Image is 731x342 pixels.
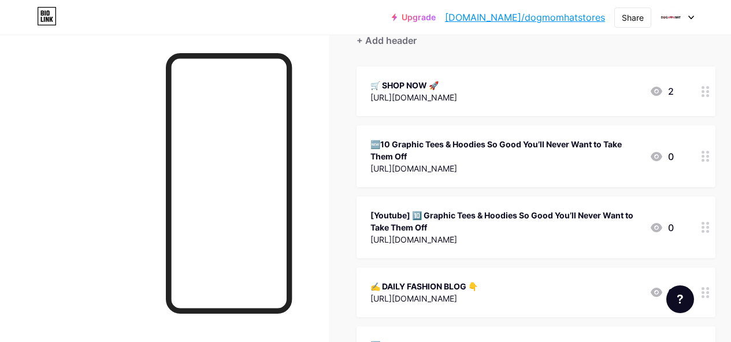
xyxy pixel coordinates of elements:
[370,138,640,162] div: 🆕10 Graphic Tees & Hoodies So Good You’ll Never Want to Take Them Off
[370,280,478,292] div: ✍ DAILY FASHION BLOG 👇
[370,162,640,174] div: [URL][DOMAIN_NAME]
[357,34,417,47] div: + Add header
[370,91,457,103] div: [URL][DOMAIN_NAME]
[650,221,674,235] div: 0
[370,292,478,304] div: [URL][DOMAIN_NAME]
[445,10,605,24] a: [DOMAIN_NAME]/dogmomhatstores
[622,12,644,24] div: Share
[370,79,457,91] div: 🛒 SHOP NOW 🚀
[392,13,436,22] a: Upgrade
[650,84,674,98] div: 2
[650,150,674,163] div: 0
[370,209,640,233] div: [Youtube] 🔟 Graphic Tees & Hoodies So Good You’ll Never Want to Take Them Off
[370,233,640,246] div: [URL][DOMAIN_NAME]
[660,6,682,28] img: Dog Mom Hat
[650,285,674,299] div: 6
